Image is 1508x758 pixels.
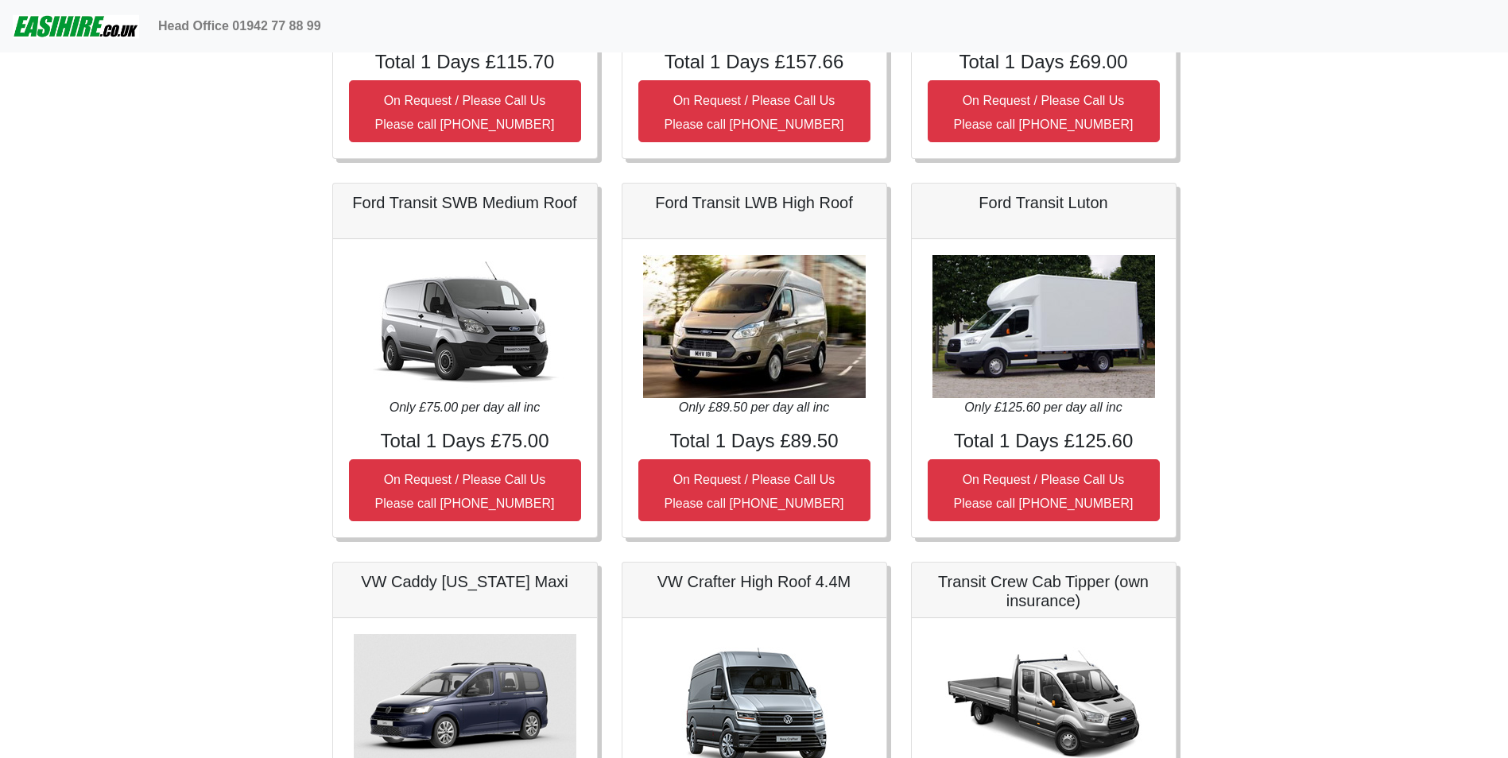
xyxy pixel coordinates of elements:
[349,430,581,453] h4: Total 1 Days £75.00
[643,255,866,398] img: Ford Transit LWB High Roof
[964,400,1122,414] i: Only £125.60 per day all inc
[638,572,870,591] h5: VW Crafter High Roof 4.4M
[665,473,844,510] small: On Request / Please Call Us Please call [PHONE_NUMBER]
[928,430,1160,453] h4: Total 1 Days £125.60
[349,80,581,142] button: On Request / Please Call UsPlease call [PHONE_NUMBER]
[638,459,870,521] button: On Request / Please Call UsPlease call [PHONE_NUMBER]
[390,400,540,414] i: Only £75.00 per day all inc
[349,193,581,212] h5: Ford Transit SWB Medium Roof
[349,51,581,74] h4: Total 1 Days £115.70
[638,193,870,212] h5: Ford Transit LWB High Roof
[928,459,1160,521] button: On Request / Please Call UsPlease call [PHONE_NUMBER]
[13,10,139,42] img: easihire_logo_small.png
[928,51,1160,74] h4: Total 1 Days £69.00
[375,94,555,131] small: On Request / Please Call Us Please call [PHONE_NUMBER]
[638,430,870,453] h4: Total 1 Days £89.50
[928,572,1160,610] h5: Transit Crew Cab Tipper (own insurance)
[954,473,1134,510] small: On Request / Please Call Us Please call [PHONE_NUMBER]
[375,473,555,510] small: On Request / Please Call Us Please call [PHONE_NUMBER]
[928,80,1160,142] button: On Request / Please Call UsPlease call [PHONE_NUMBER]
[152,10,328,42] a: Head Office 01942 77 88 99
[638,80,870,142] button: On Request / Please Call UsPlease call [PHONE_NUMBER]
[665,94,844,131] small: On Request / Please Call Us Please call [PHONE_NUMBER]
[932,255,1155,398] img: Ford Transit Luton
[349,572,581,591] h5: VW Caddy [US_STATE] Maxi
[638,51,870,74] h4: Total 1 Days £157.66
[928,193,1160,212] h5: Ford Transit Luton
[679,400,829,414] i: Only £89.50 per day all inc
[349,459,581,521] button: On Request / Please Call UsPlease call [PHONE_NUMBER]
[158,19,321,33] b: Head Office 01942 77 88 99
[954,94,1134,131] small: On Request / Please Call Us Please call [PHONE_NUMBER]
[354,255,576,398] img: Ford Transit SWB Medium Roof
